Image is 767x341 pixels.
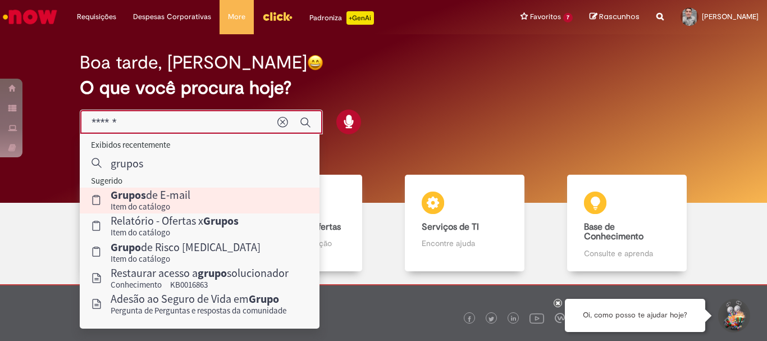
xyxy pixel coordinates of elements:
div: Padroniza [309,11,374,25]
span: 7 [563,13,573,22]
b: Base de Conhecimento [584,221,643,243]
img: logo_footer_facebook.png [467,316,472,322]
a: Serviços de TI Encontre ajuda [383,175,546,272]
p: Consulte e aprenda [584,248,669,259]
img: happy-face.png [307,54,323,71]
h2: O que você procura hoje? [80,78,687,98]
p: Encontre ajuda [422,238,507,249]
span: Requisições [77,11,116,22]
img: logo_footer_youtube.png [529,311,544,325]
div: Oi, como posso te ajudar hoje? [565,299,705,332]
span: Despesas Corporativas [133,11,211,22]
span: Rascunhos [599,11,640,22]
img: logo_footer_twitter.png [488,316,494,322]
img: logo_footer_workplace.png [555,313,565,323]
p: +GenAi [346,11,374,25]
a: Rascunhos [590,12,640,22]
span: Favoritos [530,11,561,22]
b: Serviços de TI [422,221,479,233]
button: Iniciar Conversa de Suporte [716,299,750,333]
img: click_logo_yellow_360x200.png [262,8,293,25]
a: Tirar dúvidas Tirar dúvidas com Lupi Assist e Gen Ai [59,175,221,272]
img: ServiceNow [1,6,59,28]
a: Base de Conhecimento Consulte e aprenda [546,175,708,272]
h2: Boa tarde, [PERSON_NAME] [80,53,307,72]
span: [PERSON_NAME] [702,12,759,21]
img: logo_footer_linkedin.png [511,316,517,322]
span: More [228,11,245,22]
